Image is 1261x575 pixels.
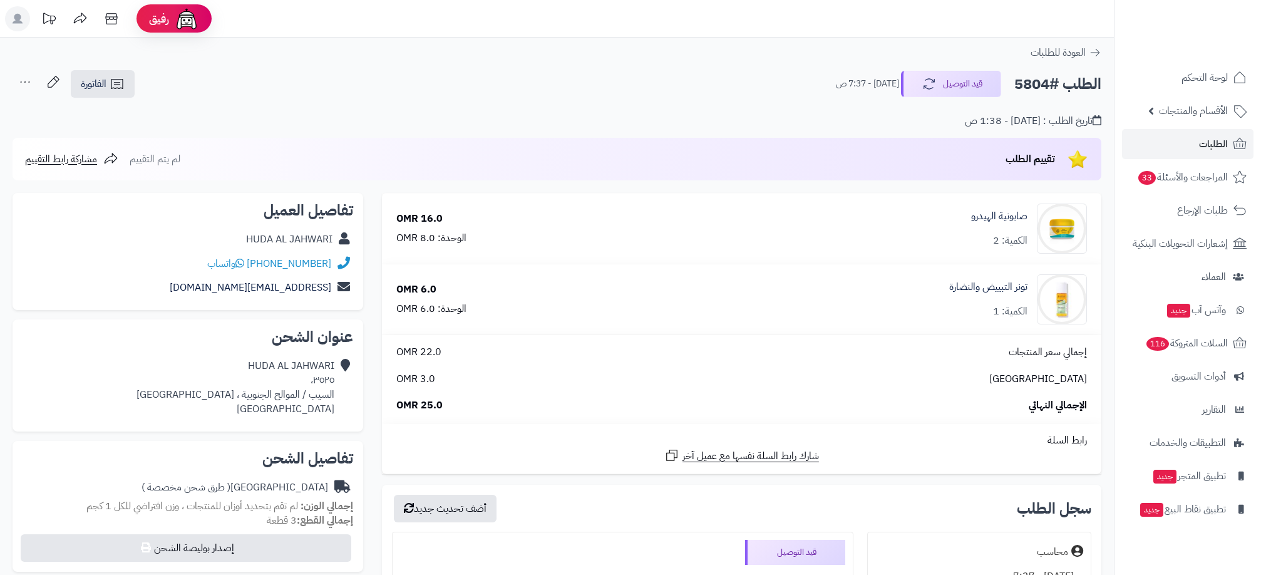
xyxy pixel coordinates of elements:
span: العملاء [1202,268,1226,286]
a: الفاتورة [71,70,135,98]
a: تطبيق المتجرجديد [1122,461,1253,491]
a: المراجعات والأسئلة33 [1122,162,1253,192]
img: 1739577078-cm5o6oxsw00cn01n35fki020r_HUDRO_SOUP_w-90x90.png [1037,204,1086,254]
a: [EMAIL_ADDRESS][DOMAIN_NAME] [170,280,331,295]
div: رابط السلة [387,433,1096,448]
small: 3 قطعة [267,513,353,528]
a: الطلبات [1122,129,1253,159]
div: الوحدة: 6.0 OMR [396,302,466,316]
button: إصدار بوليصة الشحن [21,534,351,562]
span: ( طرق شحن مخصصة ) [142,480,230,495]
div: 16.0 OMR [396,212,443,226]
div: الكمية: 1 [993,304,1027,319]
a: صابونية الهيدرو [971,209,1027,224]
strong: إجمالي الوزن: [301,499,353,514]
a: مشاركة رابط التقييم [25,152,118,167]
span: شارك رابط السلة نفسها مع عميل آخر [682,449,819,464]
span: إجمالي سعر المنتجات [1009,345,1087,360]
h2: عنوان الشحن [23,329,353,344]
h2: تفاصيل العميل [23,203,353,218]
div: HUDA AL JAHWARI [246,232,332,247]
div: 6.0 OMR [396,282,436,297]
span: السلات المتروكة [1145,334,1228,352]
span: لم تقم بتحديد أوزان للمنتجات ، وزن افتراضي للكل 1 كجم [86,499,298,514]
span: الفاتورة [81,76,106,91]
span: إشعارات التحويلات البنكية [1133,235,1228,252]
a: واتساب [207,256,244,271]
h2: تفاصيل الشحن [23,451,353,466]
div: [GEOGRAPHIC_DATA] [142,480,328,495]
span: رفيق [149,11,169,26]
a: [PHONE_NUMBER] [247,256,331,271]
span: تقييم الطلب [1006,152,1055,167]
small: [DATE] - 7:37 ص [836,78,899,90]
div: محاسب [1037,545,1068,559]
span: الطلبات [1199,135,1228,153]
div: تاريخ الطلب : [DATE] - 1:38 ص [965,114,1101,128]
span: مشاركة رابط التقييم [25,152,97,167]
span: 22.0 OMR [396,345,441,360]
span: [GEOGRAPHIC_DATA] [989,372,1087,386]
a: التطبيقات والخدمات [1122,428,1253,458]
span: العودة للطلبات [1031,45,1086,60]
button: أضف تحديث جديد [394,495,497,522]
span: الإجمالي النهائي [1029,398,1087,413]
span: جديد [1167,304,1190,318]
span: طلبات الإرجاع [1177,202,1228,219]
span: التطبيقات والخدمات [1150,434,1226,452]
span: وآتس آب [1166,301,1226,319]
img: ai-face.png [174,6,199,31]
button: قيد التوصيل [901,71,1001,97]
span: جديد [1140,503,1163,517]
a: إشعارات التحويلات البنكية [1122,229,1253,259]
a: العملاء [1122,262,1253,292]
a: شارك رابط السلة نفسها مع عميل آخر [664,448,819,464]
a: تحديثات المنصة [33,6,64,34]
a: التقارير [1122,395,1253,425]
span: 25.0 OMR [396,398,443,413]
span: أدوات التسويق [1171,368,1226,385]
div: HUDA AL JAHWARI ٣٥٢٥، السيب / الموالح الجنوبية ، [GEOGRAPHIC_DATA] [GEOGRAPHIC_DATA] [136,359,334,416]
span: 116 [1146,337,1169,351]
a: لوحة التحكم [1122,63,1253,93]
div: الكمية: 2 [993,234,1027,248]
span: المراجعات والأسئلة [1137,168,1228,186]
span: التقارير [1202,401,1226,418]
span: تطبيق نقاط البيع [1139,500,1226,518]
span: لوحة التحكم [1181,69,1228,86]
span: الأقسام والمنتجات [1159,102,1228,120]
a: أدوات التسويق [1122,361,1253,391]
span: تطبيق المتجر [1152,467,1226,485]
div: قيد التوصيل [745,540,845,565]
span: جديد [1153,470,1176,484]
strong: إجمالي القطع: [297,513,353,528]
div: الوحدة: 8.0 OMR [396,231,466,246]
span: لم يتم التقييم [130,152,180,167]
img: 1739577595-cm51khrme0n1z01klhcir4seo_WHITING_TONER-01-90x90.jpg [1037,274,1086,324]
a: طلبات الإرجاع [1122,195,1253,225]
a: تونر التبييض والنضارة [949,280,1027,294]
h3: سجل الطلب [1017,501,1091,516]
h2: الطلب #5804 [1014,71,1101,97]
a: وآتس آبجديد [1122,295,1253,325]
a: السلات المتروكة116 [1122,328,1253,358]
a: تطبيق نقاط البيعجديد [1122,494,1253,524]
a: العودة للطلبات [1031,45,1101,60]
span: 33 [1138,171,1156,185]
span: 3.0 OMR [396,372,435,386]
